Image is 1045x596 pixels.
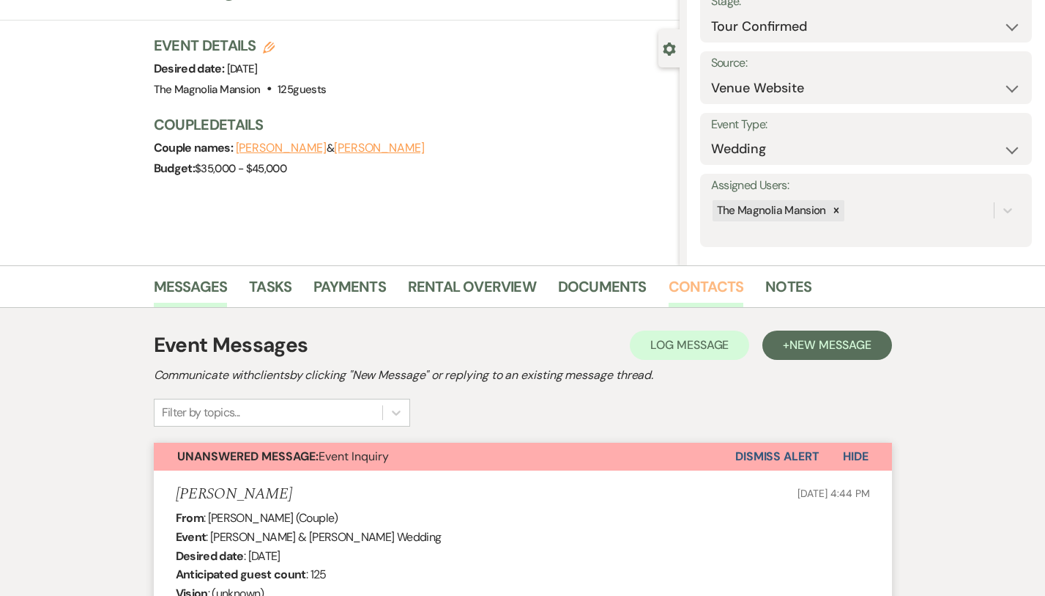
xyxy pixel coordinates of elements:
a: Notes [765,275,811,307]
span: Log Message [650,337,729,353]
span: Hide [843,449,869,464]
span: & [236,141,425,155]
a: Tasks [249,275,291,307]
button: Log Message [630,331,749,360]
button: +New Message [762,331,891,360]
b: Anticipated guest count [176,567,306,582]
a: Rental Overview [408,275,536,307]
a: Contacts [669,275,744,307]
div: Filter by topics... [162,404,240,422]
span: 125 guests [278,82,326,97]
span: Couple names: [154,140,236,155]
a: Documents [558,275,647,307]
h5: [PERSON_NAME] [176,485,292,504]
button: [PERSON_NAME] [236,142,327,154]
button: Dismiss Alert [735,443,819,471]
button: Close lead details [663,41,676,55]
b: Desired date [176,548,244,564]
b: Event [176,529,207,545]
span: $35,000 - $45,000 [195,161,286,176]
h1: Event Messages [154,330,308,361]
h2: Communicate with clients by clicking "New Message" or replying to an existing message thread. [154,367,892,384]
a: Payments [313,275,386,307]
b: From [176,510,204,526]
strong: Unanswered Message: [177,449,319,464]
label: Source: [711,53,1021,74]
h3: Couple Details [154,114,665,135]
button: Hide [819,443,892,471]
span: Budget: [154,161,196,176]
span: New Message [789,337,871,353]
span: [DATE] 4:44 PM [797,487,869,500]
span: The Magnolia Mansion [154,82,261,97]
span: Event Inquiry [177,449,389,464]
span: Desired date: [154,61,227,76]
button: [PERSON_NAME] [334,142,425,154]
h3: Event Details [154,35,327,56]
span: [DATE] [227,62,258,76]
label: Event Type: [711,114,1021,136]
label: Assigned Users: [711,175,1021,196]
div: The Magnolia Mansion [713,200,828,221]
a: Messages [154,275,228,307]
button: Unanswered Message:Event Inquiry [154,443,735,471]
